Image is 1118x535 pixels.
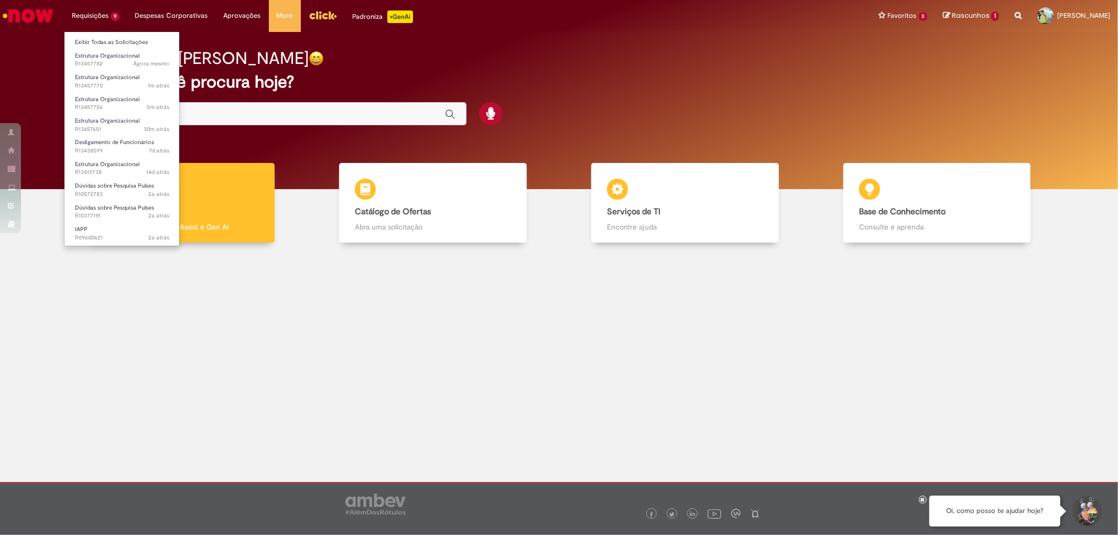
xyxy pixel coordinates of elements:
[148,212,169,220] span: 2a atrás
[75,82,169,90] span: R13457770
[75,60,169,68] span: R13457782
[731,509,741,518] img: logo_footer_workplace.png
[64,224,180,243] a: Aberto R09600621 : IAPP
[1057,11,1110,20] span: [PERSON_NAME]
[64,37,180,48] a: Exibir Todas as Solicitações
[144,125,169,133] time: 28/08/2025 12:44:37
[307,163,559,243] a: Catálogo de Ofertas Abra uma solicitação
[309,7,337,23] img: click_logo_yellow_360x200.png
[96,73,1021,91] h2: O que você procura hoje?
[147,103,169,111] time: 28/08/2025 13:09:23
[148,82,169,90] time: 28/08/2025 13:13:30
[148,234,169,242] span: 2a atrás
[859,222,1015,232] p: Consulte e aprenda
[75,168,169,177] span: R13419738
[64,202,180,222] a: Aberto R10377191 : Dúvidas sobre Pesquisa Pulses
[559,163,811,243] a: Serviços de TI Encontre ajuda
[811,163,1063,243] a: Base de Conhecimento Consulte e aprenda
[387,10,413,23] p: +GenAi
[75,212,169,220] span: R10377191
[669,512,675,517] img: logo_footer_twitter.png
[111,12,120,21] span: 9
[64,159,180,178] a: Aberto R13419738 : Estrutura Organizacional
[355,206,431,217] b: Catálogo de Ofertas
[943,11,999,21] a: Rascunhos
[1,5,55,26] img: ServiceNow
[75,103,169,112] span: R13457756
[146,168,169,176] time: 15/08/2025 09:10:31
[75,52,139,60] span: Estrutura Organizacional
[224,10,261,21] span: Aprovações
[149,147,169,155] time: 22/08/2025 09:09:56
[148,234,169,242] time: 03/03/2023 16:41:23
[64,50,180,70] a: Aberto R13457782 : Estrutura Organizacional
[64,180,180,200] a: Aberto R10572783 : Dúvidas sobre Pesquisa Pulses
[690,511,695,518] img: logo_footer_linkedin.png
[75,125,169,134] span: R13457651
[148,82,169,90] span: 1m atrás
[75,160,139,168] span: Estrutura Organizacional
[148,190,169,198] span: 2a atrás
[133,60,169,68] time: 28/08/2025 13:14:36
[345,494,406,515] img: logo_footer_ambev_rotulo_gray.png
[708,507,721,520] img: logo_footer_youtube.png
[75,95,139,103] span: Estrutura Organizacional
[929,496,1060,527] div: Oi, como posso te ajudar hoje?
[64,31,180,246] ul: Requisições
[72,10,108,21] span: Requisições
[75,225,88,233] span: IAPP
[64,115,180,135] a: Aberto R13457651 : Estrutura Organizacional
[888,10,917,21] span: Favoritos
[75,234,169,242] span: R09600621
[146,168,169,176] span: 14d atrás
[144,125,169,133] span: 30m atrás
[149,147,169,155] span: 7d atrás
[135,10,208,21] span: Despesas Corporativas
[859,206,946,217] b: Base de Conhecimento
[96,49,309,68] h2: Boa tarde, [PERSON_NAME]
[355,222,511,232] p: Abra uma solicitação
[353,10,413,23] div: Padroniza
[75,204,154,212] span: Dúvidas sobre Pesquisa Pulses
[75,147,169,155] span: R13438599
[103,222,259,232] p: Tirar dúvidas com Lupi Assist e Gen Ai
[55,163,307,243] a: Tirar dúvidas Tirar dúvidas com Lupi Assist e Gen Ai
[75,138,154,146] span: Desligamento de Funcionários
[75,182,154,190] span: Dúvidas sobre Pesquisa Pulses
[147,103,169,111] span: 5m atrás
[75,190,169,199] span: R10572783
[148,190,169,198] time: 16/10/2023 11:27:00
[64,94,180,113] a: Aberto R13457756 : Estrutura Organizacional
[64,137,180,156] a: Aberto R13438599 : Desligamento de Funcionários
[309,51,324,66] img: happy-face.png
[133,60,169,68] span: Agora mesmo
[64,72,180,91] a: Aberto R13457770 : Estrutura Organizacional
[148,212,169,220] time: 04/09/2023 10:56:16
[649,512,654,517] img: logo_footer_facebook.png
[919,12,928,21] span: 3
[607,222,763,232] p: Encontre ajuda
[277,10,293,21] span: More
[1071,496,1102,527] button: Iniciar Conversa de Suporte
[75,117,139,125] span: Estrutura Organizacional
[751,509,760,518] img: logo_footer_naosei.png
[991,12,999,21] span: 1
[75,73,139,81] span: Estrutura Organizacional
[607,206,660,217] b: Serviços de TI
[952,10,990,20] span: Rascunhos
